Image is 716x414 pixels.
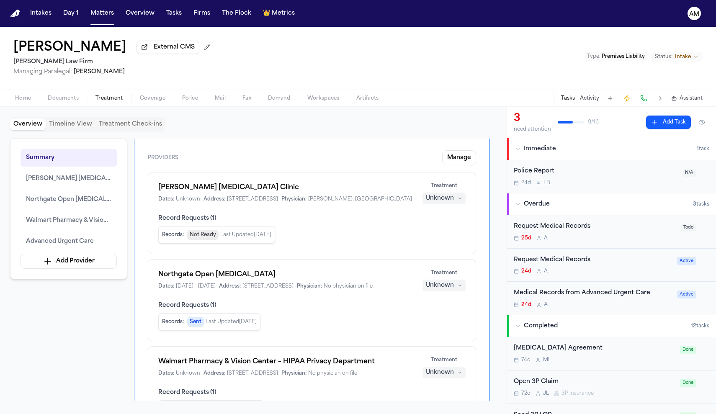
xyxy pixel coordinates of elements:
h1: [PERSON_NAME] [MEDICAL_DATA] Clinic [158,183,412,193]
button: Unknown [422,193,466,204]
span: Done [680,379,696,387]
button: The Flock [219,6,255,21]
span: Active [677,291,696,298]
button: Timeline View [46,118,95,130]
div: Request Medical Records [514,222,676,231]
div: Open 3P Claim [514,377,675,387]
button: Add Task [604,93,616,104]
span: Workspaces [307,95,340,102]
span: External CMS [154,43,195,51]
button: Overdue3tasks [507,193,716,215]
a: Home [10,10,20,18]
button: Advanced Urgent Care [21,233,117,250]
span: 12 task s [691,323,709,329]
button: crownMetrics [260,6,298,21]
span: Physician: [281,370,306,377]
span: Dates: [158,283,174,290]
span: [PERSON_NAME], [GEOGRAPHIC_DATA] [308,196,412,203]
button: Walmart Pharmacy & Vision Center – HIPAA Privacy Department [21,212,117,229]
button: Tasks [163,6,185,21]
span: M L [543,357,551,363]
span: Physician: [281,196,306,203]
button: Summary [21,149,117,167]
span: Overdue [524,200,550,208]
span: Intake [675,54,691,60]
div: Open task: Request Medical Records [507,215,716,249]
span: Type : [587,54,600,59]
span: Treatment [431,270,457,276]
span: Mail [215,95,226,102]
span: 3P Insurance [561,390,594,397]
span: Done [680,346,696,354]
span: Status: [655,54,672,60]
button: Activity [580,95,599,102]
span: 24d [521,268,531,275]
span: A [544,301,548,308]
button: Completed12tasks [507,315,716,337]
span: Record Requests ( 1 ) [158,388,466,397]
div: Police Report [514,167,677,176]
span: Address: [203,370,225,377]
span: Treatment [95,95,123,102]
span: Last Updated [DATE] [220,231,271,238]
h1: Walmart Pharmacy & Vision Center – HIPAA Privacy Department [158,357,412,367]
span: [STREET_ADDRESS] [227,370,278,377]
span: Records : [162,319,184,325]
span: A [544,235,548,242]
button: Northgate Open [MEDICAL_DATA] [21,191,117,208]
span: Police [182,95,198,102]
span: 74d [521,357,531,363]
span: Providers [148,154,178,161]
span: [PERSON_NAME] [74,69,125,75]
button: Firms [190,6,214,21]
div: Open task: Retainer Agreement [507,337,716,370]
span: [STREET_ADDRESS] [242,283,294,290]
button: Tasks [561,95,575,102]
a: Intakes [27,6,55,21]
span: 24d [521,301,531,308]
button: Matters [87,6,117,21]
span: 25d [521,235,531,242]
button: Make a Call [638,93,649,104]
button: Create Immediate Task [621,93,633,104]
span: Treatment [431,183,457,189]
span: Demand [268,95,291,102]
span: Todo [681,224,696,231]
span: No physician on file [324,283,373,290]
span: Physician: [297,283,322,290]
button: Day 1 [60,6,82,21]
span: 1 task [697,146,709,152]
button: [PERSON_NAME] [MEDICAL_DATA] Clinic [21,170,117,188]
div: [MEDICAL_DATA] Agreement [514,344,675,353]
div: Request Medical Records [514,255,672,265]
div: Open task: Medical Records from Advanced Urgent Care [507,282,716,315]
button: Edit Type: Premises Liability [585,52,647,61]
button: Change status from Intake [651,52,703,62]
button: Manage [442,150,476,165]
span: J L [543,390,549,397]
button: Overview [122,6,158,21]
div: Unknown [426,368,454,377]
button: Immediate1task [507,138,716,160]
div: Open task: Request Medical Records [507,249,716,282]
span: 72d [521,390,531,397]
h2: [PERSON_NAME] Law Firm [13,57,214,67]
span: L B [543,180,550,186]
span: Dates: [158,196,174,203]
span: A [544,268,548,275]
span: 9 / 16 [588,119,599,126]
span: Unknown [176,370,200,377]
button: External CMS [137,41,199,54]
span: Completed [524,322,558,330]
span: N/A [683,169,696,177]
span: Last Updated [DATE] [206,319,257,325]
h1: [PERSON_NAME] [13,40,126,55]
button: Hide completed tasks (⌘⇧H) [694,116,709,129]
span: Sent [187,317,204,327]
